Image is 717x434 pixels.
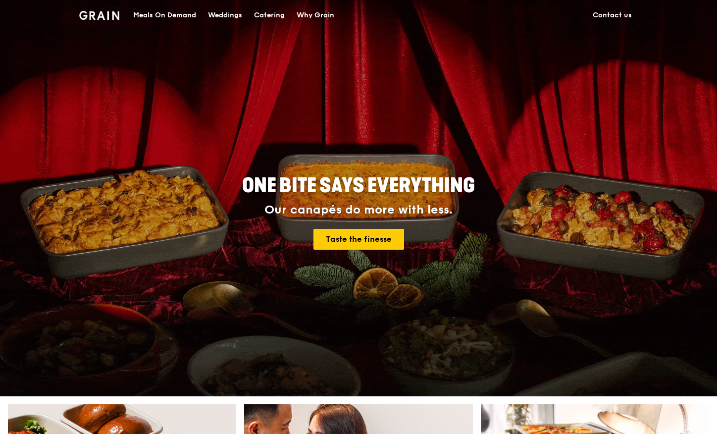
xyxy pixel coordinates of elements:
[587,0,638,30] a: Contact us
[254,0,285,30] div: Catering
[313,229,404,250] a: Taste the finesse
[133,0,196,30] div: Meals On Demand
[291,0,340,30] a: Why Grain
[297,0,334,30] div: Why Grain
[202,0,248,30] a: Weddings
[248,0,291,30] a: Catering
[180,203,537,217] div: Our canapés do more with less.
[242,174,475,198] span: ONE BITE SAYS EVERYTHING
[79,11,119,20] img: Grain
[208,0,242,30] div: Weddings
